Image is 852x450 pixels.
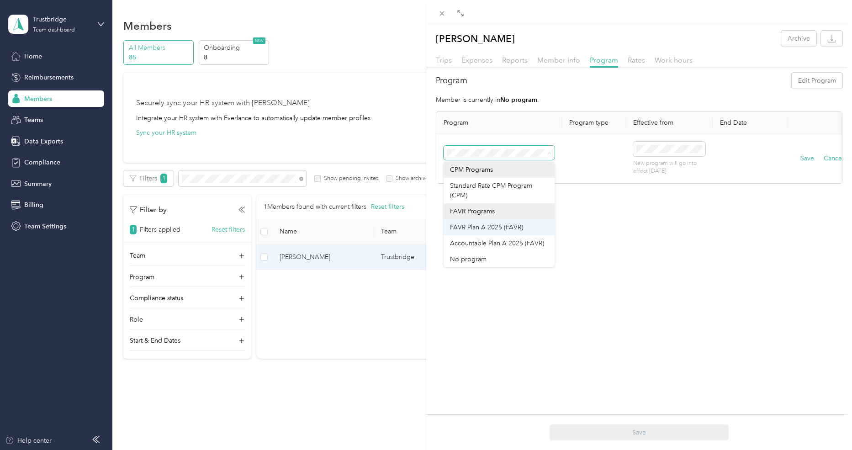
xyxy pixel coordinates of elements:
li: FAVR Programs [444,203,555,219]
th: Program [436,111,562,134]
li: CPM Programs [444,162,555,178]
th: End Date [713,111,788,134]
button: Cancel [824,154,844,164]
p: [PERSON_NAME] [436,31,515,47]
span: Rates [628,56,645,64]
button: Edit Program [792,73,842,89]
button: Save [800,154,814,164]
span: Standard Rate CPM Program (CPM) [450,182,532,199]
p: Member is currently in . [436,95,843,105]
span: No program [450,255,487,263]
span: FAVR Plan A 2025 (FAVR) [450,223,523,231]
span: Reports [502,56,528,64]
div: Compliance verification not required [444,160,555,171]
span: Work hours [655,56,693,64]
p: New program will go into effect [DATE] [633,159,705,175]
th: Program type [562,111,626,134]
iframe: Everlance-gr Chat Button Frame [801,399,852,450]
button: Archive [781,31,816,47]
span: Program [590,56,618,64]
span: Accountable Plan A 2025 (FAVR) [450,239,544,247]
span: Expenses [461,56,492,64]
th: Effective from [626,111,713,134]
strong: No program [500,96,537,104]
h2: Program [436,74,467,87]
span: Member info [537,56,580,64]
span: Trips [436,56,452,64]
